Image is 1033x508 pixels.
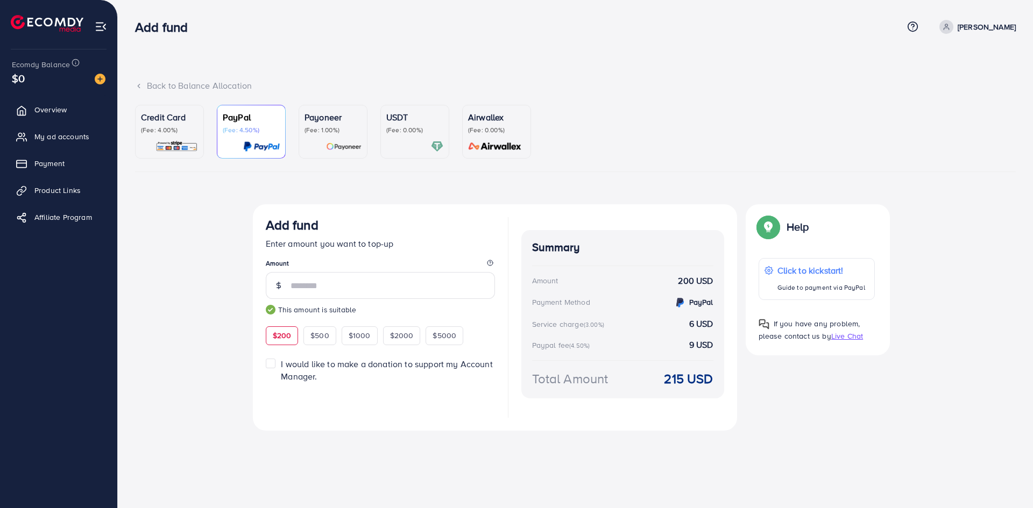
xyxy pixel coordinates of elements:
h3: Add fund [266,217,319,233]
a: Affiliate Program [8,206,109,228]
span: $1000 [349,330,371,341]
div: Back to Balance Allocation [135,80,1016,92]
span: My ad accounts [34,131,89,142]
p: PayPal [223,111,280,124]
div: Total Amount [532,369,609,388]
p: USDT [386,111,443,124]
p: Credit Card [141,111,198,124]
img: card [243,140,280,153]
a: Product Links [8,180,109,201]
span: I would like to make a donation to support my Account Manager. [281,358,492,382]
img: Popup guide [759,217,778,237]
div: Payment Method [532,297,590,307]
a: My ad accounts [8,126,109,147]
strong: 200 USD [678,275,713,287]
strong: PayPal [689,297,713,307]
img: image [95,74,105,84]
span: Payment [34,158,65,169]
div: Amount [532,275,558,286]
p: (Fee: 4.00%) [141,126,198,134]
p: Help [787,220,809,233]
p: (Fee: 0.00%) [386,126,443,134]
iframe: Chat [987,460,1025,500]
img: guide [266,305,275,314]
img: menu [95,20,107,33]
small: (3.00%) [584,320,604,329]
div: Paypal fee [532,340,593,350]
strong: 215 USD [664,369,713,388]
span: Affiliate Program [34,212,92,223]
a: Payment [8,153,109,174]
span: $5000 [433,330,456,341]
span: Overview [34,104,67,115]
p: Airwallex [468,111,525,124]
p: Enter amount you want to top-up [266,237,495,250]
small: This amount is suitable [266,304,495,315]
span: If you have any problem, please contact us by [759,318,860,341]
div: Service charge [532,319,607,330]
p: Click to kickstart! [777,264,865,277]
p: [PERSON_NAME] [958,20,1016,33]
img: card [155,140,198,153]
h3: Add fund [135,19,196,35]
img: Popup guide [759,319,769,330]
span: Product Links [34,185,81,196]
p: (Fee: 0.00%) [468,126,525,134]
img: logo [11,15,83,32]
legend: Amount [266,259,495,272]
img: credit [674,296,687,309]
span: Ecomdy Balance [12,59,70,70]
span: $500 [310,330,329,341]
span: $0 [12,70,25,86]
span: $200 [273,330,292,341]
img: card [465,140,525,153]
span: Live Chat [831,331,863,341]
p: (Fee: 1.00%) [305,126,362,134]
a: Overview [8,99,109,120]
p: Payoneer [305,111,362,124]
img: card [431,140,443,153]
h4: Summary [532,241,713,254]
strong: 6 USD [689,318,713,330]
p: Guide to payment via PayPal [777,281,865,294]
strong: 9 USD [689,339,713,351]
img: card [326,140,362,153]
iframe: PayPal [387,396,495,414]
a: [PERSON_NAME] [935,20,1016,34]
small: (4.50%) [569,341,590,350]
span: $2000 [390,330,414,341]
p: (Fee: 4.50%) [223,126,280,134]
